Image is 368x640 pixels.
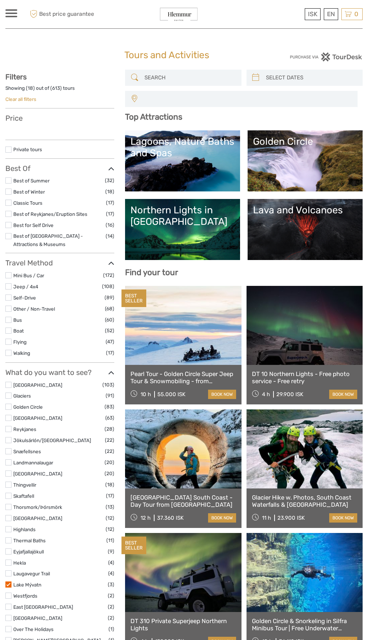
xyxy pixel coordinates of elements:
[13,504,62,510] a: Thorsmork/Þórsmörk
[13,538,46,543] a: Thermal Baths
[13,515,62,521] a: [GEOGRAPHIC_DATA]
[28,8,95,20] span: Best price guarantee
[13,593,37,599] a: Westfjords
[108,603,114,611] span: (2)
[103,271,114,279] span: (172)
[13,582,41,588] a: Lake Mývatn
[13,339,27,345] a: Flying
[106,391,114,400] span: (91)
[108,614,114,622] span: (2)
[13,437,91,443] a: Jökulsárlón/[GEOGRAPHIC_DATA]
[13,393,31,399] a: Glaciers
[130,136,235,159] div: Lagoons, Nature Baths and Spas
[262,515,271,521] span: 11 h
[105,458,114,467] span: (20)
[130,136,235,186] a: Lagoons, Nature Baths and Spas
[13,273,44,278] a: Mini Bus / Car
[13,460,53,465] a: Landmannalaugar
[262,391,270,398] span: 4 h
[5,259,114,267] h3: Travel Method
[13,449,41,454] a: Snæfellsnes
[105,481,114,489] span: (18)
[329,390,357,399] a: book now
[108,569,114,578] span: (4)
[105,176,114,185] span: (32)
[106,210,114,218] span: (17)
[105,425,114,433] span: (28)
[158,5,200,23] img: General Info:
[106,514,114,522] span: (12)
[13,295,36,301] a: Self-Drive
[13,328,24,334] a: Boat
[108,547,114,556] span: (9)
[108,580,114,589] span: (3)
[141,515,151,521] span: 12 h
[157,391,185,398] div: 55.000 ISK
[106,221,114,229] span: (16)
[106,349,114,357] span: (17)
[13,560,26,566] a: Hekla
[13,306,55,312] a: Other / Non-Travel
[105,316,114,324] span: (60)
[13,222,54,228] a: Best for Self Drive
[106,536,114,544] span: (11)
[121,289,146,307] div: BEST SELLER
[105,436,114,444] span: (22)
[105,414,114,422] span: (63)
[308,10,317,18] span: ISK
[290,52,363,61] img: PurchaseViaTourDesk.png
[13,382,62,388] a: [GEOGRAPHIC_DATA]
[105,469,114,478] span: (20)
[13,527,36,532] a: Highlands
[5,96,36,102] a: Clear all filters
[253,136,357,147] div: Golden Circle
[130,617,236,632] a: DT 310 Private Superjeep Northern Lights
[253,204,357,216] div: Lava and Volcanoes
[105,403,114,411] span: (83)
[13,604,73,610] a: East [GEOGRAPHIC_DATA]
[353,10,359,18] span: 0
[13,571,50,576] a: Laugavegur Trail
[276,391,303,398] div: 29.900 ISK
[141,391,151,398] span: 10 h
[106,525,114,533] span: (12)
[13,284,38,289] a: Jeep / 4x4
[130,494,236,509] a: [GEOGRAPHIC_DATA] South Coast - Day Tour from [GEOGRAPHIC_DATA]
[252,370,357,385] a: DT 10 Northern Lights - Free photo service - Free retry
[13,233,83,247] a: Best of [GEOGRAPHIC_DATA] - Attractions & Museums
[5,368,114,377] h3: What do you want to see?
[13,189,45,195] a: Best of Winter
[13,426,36,432] a: Reykjanes
[130,370,236,385] a: Pearl Tour - Golden Circle Super Jeep Tour & Snowmobiling - from [GEOGRAPHIC_DATA]
[13,147,42,152] a: Private tours
[253,136,357,186] a: Golden Circle
[105,187,114,196] span: (18)
[130,204,235,228] div: Northern Lights in [GEOGRAPHIC_DATA]
[13,471,62,477] a: [GEOGRAPHIC_DATA]
[106,232,114,240] span: (14)
[208,390,236,399] a: book now
[108,558,114,567] span: (4)
[108,592,114,600] span: (2)
[124,50,243,61] h1: Tours and Activities
[324,8,338,20] div: EN
[125,112,182,122] b: Top Attractions
[5,114,114,122] h3: Price
[102,282,114,291] span: (108)
[121,537,146,555] div: BEST SELLER
[13,415,62,421] a: [GEOGRAPHIC_DATA]
[208,513,236,523] a: book now
[13,615,62,621] a: [GEOGRAPHIC_DATA]
[106,492,114,500] span: (17)
[52,85,60,92] label: 613
[252,494,357,509] a: Glacier Hike w. Photos, South Coast Waterfalls & [GEOGRAPHIC_DATA]
[252,617,357,632] a: Golden Circle & Snorkeling in Silfra Minibus Tour | Free Underwater Photos
[13,482,36,488] a: Thingvellir
[106,199,114,207] span: (17)
[13,626,54,632] a: Over The Holidays
[329,513,357,523] a: book now
[157,515,184,521] div: 37.360 ISK
[105,293,114,302] span: (89)
[102,381,114,389] span: (103)
[5,85,114,96] div: Showing ( ) out of ( ) tours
